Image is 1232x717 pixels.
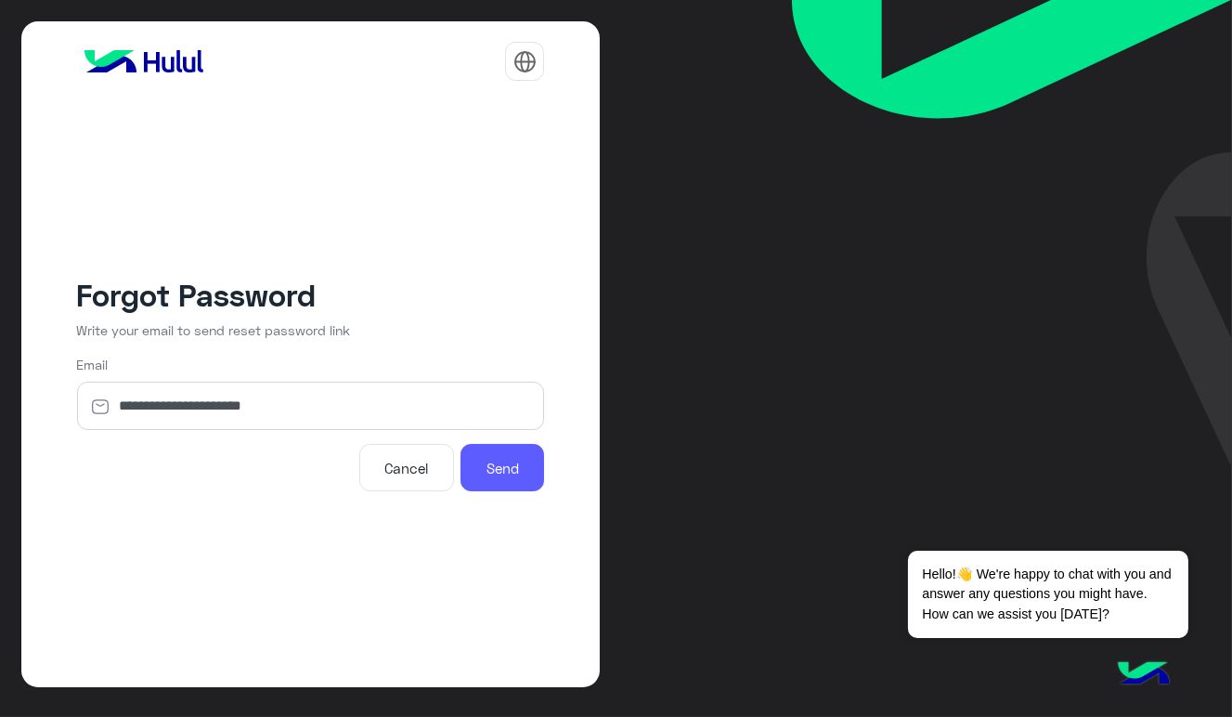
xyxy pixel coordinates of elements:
button: Send [460,444,544,491]
img: logo [77,43,211,80]
img: tab [513,50,537,73]
button: Cancel [359,444,454,491]
h2: Forgot Password [77,277,545,314]
label: Email [77,355,109,374]
img: email [77,398,123,416]
p: Write your email to send reset password link [77,320,545,340]
span: Hello!👋 We're happy to chat with you and answer any questions you might have. How can we assist y... [908,551,1187,638]
img: hulul-logo.png [1111,643,1176,708]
